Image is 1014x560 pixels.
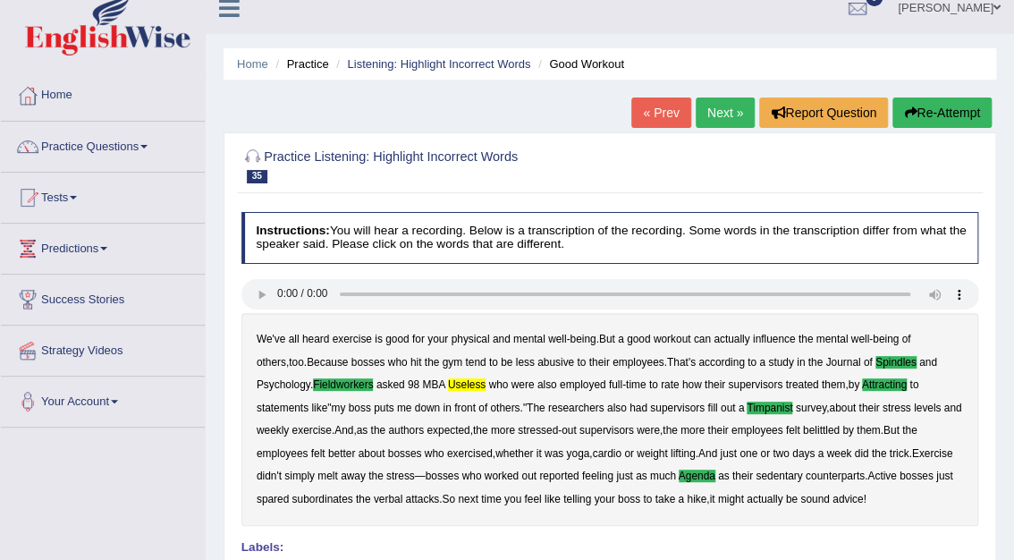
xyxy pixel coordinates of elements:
b: asked [376,378,405,391]
b: good [385,333,409,345]
b: the [370,424,385,437]
button: Re-Attempt [892,98,992,128]
b: trick [889,447,908,460]
b: were [511,378,535,391]
b: treated [785,378,818,391]
b: fill [707,402,717,414]
b: abusive [537,356,574,369]
b: how [682,378,702,391]
b: attracting [862,378,907,391]
b: employees [731,424,783,437]
b: bosses [426,470,460,482]
b: a [739,402,745,414]
b: authors [388,424,424,437]
b: didn't [257,470,282,482]
b: The [527,402,545,414]
b: of [864,356,873,369]
b: But [599,333,615,345]
b: spared [257,493,289,505]
b: their [707,424,728,437]
b: the [368,470,384,482]
b: by [848,378,859,391]
b: subordinates [292,493,353,505]
b: timpanist [747,402,792,414]
li: Practice [271,55,328,72]
b: But [883,424,900,437]
b: just [720,447,737,460]
b: weekly [257,424,289,437]
b: as [718,470,730,482]
b: cardio [592,447,621,460]
b: And [698,447,717,460]
b: employees [257,447,308,460]
b: like [545,493,561,505]
a: Home [237,57,268,71]
b: well [851,333,869,345]
b: influence [753,333,796,345]
b: yoga [566,447,589,460]
b: time [626,378,646,391]
b: stress [883,402,911,414]
b: verbal [374,493,402,505]
b: telling [563,493,591,505]
b: attacks [405,493,439,505]
b: about [829,402,856,414]
h4: Labels: [241,541,979,555]
a: Home [1,71,205,115]
b: bosses [900,470,934,482]
b: their [858,402,879,414]
b: to [643,493,652,505]
b: by [842,424,854,437]
b: the [872,447,887,460]
b: who [462,470,482,482]
b: to [649,378,658,391]
b: about [359,447,385,460]
b: the [902,424,917,437]
b: melt [317,470,337,482]
b: the [808,356,824,369]
b: in [797,356,805,369]
a: Practice Questions [1,122,205,166]
b: down [415,402,440,414]
b: mental [513,333,545,345]
b: a [678,493,684,505]
b: less [516,356,535,369]
b: one [739,447,757,460]
b: Active [867,470,896,482]
b: just [936,470,953,482]
b: the [356,493,371,505]
b: hit [410,356,422,369]
b: boss [618,493,640,505]
b: as [636,470,647,482]
b: week [826,447,851,460]
b: were [637,424,660,437]
b: lifting [671,447,696,460]
b: survey [796,402,826,414]
b: Instructions: [256,224,329,237]
b: might [718,493,744,505]
b: or [624,447,634,460]
b: days [792,447,815,460]
b: their [589,356,610,369]
b: can [694,333,711,345]
h2: Practice Listening: Highlight Incorrect Words [241,146,698,183]
b: useless [448,378,486,391]
b: and [943,402,961,414]
b: exercise [292,424,332,437]
b: who [388,356,408,369]
a: Listening: Highlight Incorrect Words [347,57,530,71]
b: much [650,470,676,482]
b: weight [637,447,667,460]
b: Fieldworkers [313,378,373,391]
b: Journal [825,356,860,369]
b: That's [667,356,696,369]
b: simply [284,470,315,482]
b: it [709,493,714,505]
b: front [454,402,476,414]
b: also [537,378,557,391]
b: like [311,402,327,414]
b: the [473,424,488,437]
b: levels [914,402,941,414]
b: for [412,333,425,345]
b: bosses [388,447,422,460]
